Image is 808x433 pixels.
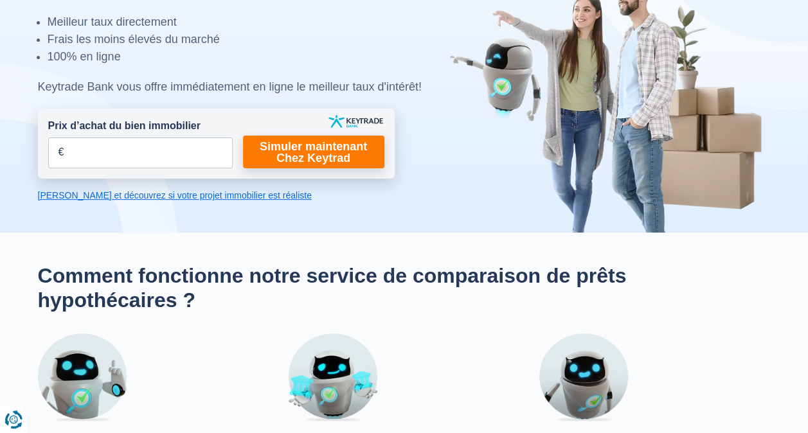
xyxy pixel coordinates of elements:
li: Meilleur taux directement [48,13,458,31]
a: [PERSON_NAME] et découvrez si votre projet immobilier est réaliste [38,189,395,202]
img: Etape 1 [38,333,127,422]
h2: Comment fonctionne notre service de comparaison de prêts hypothécaires ? [38,263,771,313]
img: Etape 2 [289,333,377,422]
a: Simuler maintenant Chez Keytrad [243,136,384,168]
div: Keytrade Bank vous offre immédiatement en ligne le meilleur taux d'intérêt! [38,78,458,96]
span: € [58,145,64,160]
img: Etape 3 [539,333,628,422]
li: 100% en ligne [48,48,458,66]
img: keytrade [328,115,383,128]
label: Prix d’achat du bien immobilier [48,119,201,134]
li: Frais les moins élevés du marché [48,31,458,48]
